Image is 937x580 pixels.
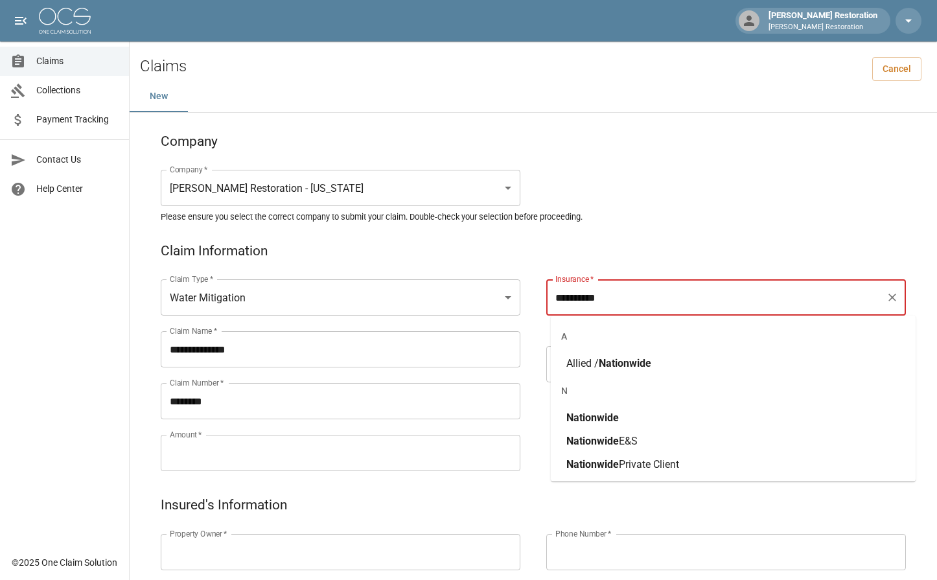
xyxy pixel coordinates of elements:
span: Contact Us [36,153,119,167]
p: [PERSON_NAME] Restoration [769,22,877,33]
h2: Claims [140,57,187,76]
h5: Please ensure you select the correct company to submit your claim. Double-check your selection be... [161,211,906,222]
span: Payment Tracking [36,113,119,126]
label: Phone Number [555,528,611,539]
span: Nationwide [599,357,651,369]
div: N [551,375,916,406]
span: Collections [36,84,119,97]
div: [PERSON_NAME] Restoration [763,9,883,32]
span: Nationwide [566,412,619,424]
button: Clear [883,288,901,307]
label: Property Owner [170,528,227,539]
img: ocs-logo-white-transparent.png [39,8,91,34]
a: Cancel [872,57,921,81]
span: Help Center [36,182,119,196]
span: Allied / [566,357,599,369]
label: Claim Name [170,325,217,336]
label: Claim Number [170,377,224,388]
span: Private Client [619,458,679,470]
span: Nationwide [566,435,619,447]
label: Company [170,164,208,175]
label: Claim Type [170,273,213,284]
div: [PERSON_NAME] Restoration - [US_STATE] [161,170,520,206]
div: A [551,321,916,352]
span: Claims [36,54,119,68]
span: E&S [619,435,638,447]
div: dynamic tabs [130,81,937,112]
button: open drawer [8,8,34,34]
span: Nationwide [566,458,619,470]
label: Amount [170,429,202,440]
label: Insurance [555,273,594,284]
div: Water Mitigation [161,279,520,316]
button: New [130,81,188,112]
div: © 2025 One Claim Solution [12,556,117,569]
